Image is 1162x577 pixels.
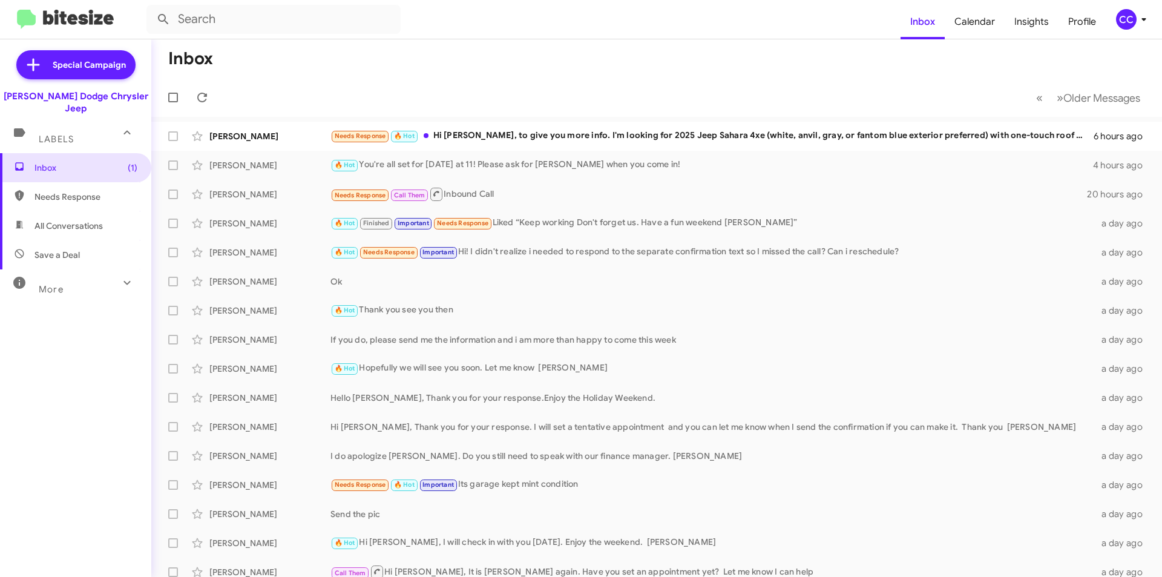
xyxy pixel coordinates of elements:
[34,220,103,232] span: All Conversations
[209,363,330,375] div: [PERSON_NAME]
[209,305,330,317] div: [PERSON_NAME]
[901,4,945,39] a: Inbox
[1093,159,1152,171] div: 4 hours ago
[330,158,1093,172] div: You're all set for [DATE] at 11! Please ask for [PERSON_NAME] when you come in!
[330,334,1094,346] div: If you do, please send me the information and i am more than happy to come this week
[209,537,330,549] div: [PERSON_NAME]
[330,303,1094,317] div: Thank you see you then
[1094,246,1152,259] div: a day ago
[209,275,330,288] div: [PERSON_NAME]
[1094,392,1152,404] div: a day ago
[209,130,330,142] div: [PERSON_NAME]
[330,186,1087,202] div: Inbound Call
[330,536,1094,550] div: Hi [PERSON_NAME], I will check in with you [DATE]. Enjoy the weekend. [PERSON_NAME]
[1063,91,1140,105] span: Older Messages
[1029,85,1147,110] nav: Page navigation example
[209,334,330,346] div: [PERSON_NAME]
[1094,421,1152,433] div: a day ago
[1029,85,1050,110] button: Previous
[1036,90,1043,105] span: «
[363,219,390,227] span: Finished
[330,275,1094,288] div: Ok
[1094,537,1152,549] div: a day ago
[330,216,1094,230] div: Liked “Keep working Don't forget us. Have a fun weekend [PERSON_NAME]”
[330,508,1094,520] div: Send the pic
[1106,9,1149,30] button: CC
[128,162,137,174] span: (1)
[146,5,401,34] input: Search
[335,191,386,199] span: Needs Response
[209,246,330,259] div: [PERSON_NAME]
[1049,85,1147,110] button: Next
[335,306,355,314] span: 🔥 Hot
[1094,130,1152,142] div: 6 hours ago
[1094,479,1152,491] div: a day ago
[1094,275,1152,288] div: a day ago
[39,284,64,295] span: More
[1094,305,1152,317] div: a day ago
[335,161,355,169] span: 🔥 Hot
[330,361,1094,375] div: Hopefully we will see you soon. Let me know [PERSON_NAME]
[394,191,425,199] span: Call Them
[335,569,366,577] span: Call Them
[335,248,355,256] span: 🔥 Hot
[209,188,330,200] div: [PERSON_NAME]
[209,217,330,229] div: [PERSON_NAME]
[1094,363,1152,375] div: a day ago
[209,508,330,520] div: [PERSON_NAME]
[422,248,454,256] span: Important
[39,134,74,145] span: Labels
[34,162,137,174] span: Inbox
[1094,334,1152,346] div: a day ago
[1005,4,1059,39] a: Insights
[34,191,137,203] span: Needs Response
[209,159,330,171] div: [PERSON_NAME]
[53,59,126,71] span: Special Campaign
[16,50,136,79] a: Special Campaign
[209,421,330,433] div: [PERSON_NAME]
[1057,90,1063,105] span: »
[168,49,213,68] h1: Inbox
[1094,217,1152,229] div: a day ago
[1116,9,1137,30] div: CC
[34,249,80,261] span: Save a Deal
[398,219,429,227] span: Important
[335,481,386,489] span: Needs Response
[437,219,488,227] span: Needs Response
[422,481,454,489] span: Important
[363,248,415,256] span: Needs Response
[330,245,1094,259] div: Hi! I didn't realize i needed to respond to the separate confirmation text so I missed the call? ...
[335,539,355,547] span: 🔥 Hot
[330,450,1094,462] div: I do apologize [PERSON_NAME]. Do you still need to speak with our finance manager. [PERSON_NAME]
[394,481,415,489] span: 🔥 Hot
[945,4,1005,39] a: Calendar
[1094,508,1152,520] div: a day ago
[209,392,330,404] div: [PERSON_NAME]
[335,219,355,227] span: 🔥 Hot
[394,132,415,140] span: 🔥 Hot
[1094,450,1152,462] div: a day ago
[1087,188,1152,200] div: 20 hours ago
[1059,4,1106,39] a: Profile
[330,392,1094,404] div: Hello [PERSON_NAME], Thank you for your response.Enjoy the Holiday Weekend.
[330,421,1094,433] div: Hi [PERSON_NAME], Thank you for your response. I will set a tentative appointment and you can let...
[335,132,386,140] span: Needs Response
[209,479,330,491] div: [PERSON_NAME]
[335,364,355,372] span: 🔥 Hot
[209,450,330,462] div: [PERSON_NAME]
[330,478,1094,492] div: Its garage kept mint condition
[330,129,1094,143] div: Hi [PERSON_NAME], to give you more info. I'm looking for 2025 Jeep Sahara 4xe (white, anvil, gray...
